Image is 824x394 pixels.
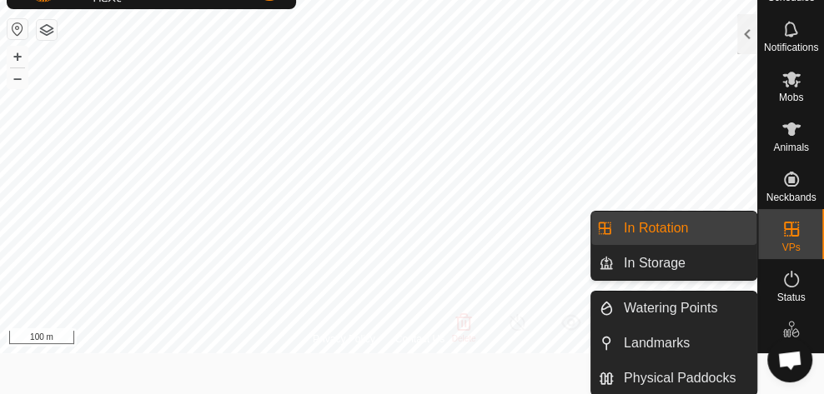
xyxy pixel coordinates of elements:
button: Reset Map [8,19,28,39]
a: In Rotation [614,212,756,245]
span: Mobs [779,92,803,102]
li: Landmarks [591,327,756,360]
button: + [8,47,28,67]
span: Landmarks [624,333,690,353]
span: VPs [781,242,800,252]
a: Watering Points [614,292,756,325]
span: Status [776,292,805,302]
span: Watering Points [624,298,717,318]
button: Map Layers [37,20,57,40]
a: Privacy Policy [313,332,375,347]
a: Landmarks [614,327,756,360]
span: Notifications [764,42,818,52]
span: In Storage [624,253,686,273]
a: In Storage [614,247,756,280]
span: Physical Paddocks [624,368,736,388]
li: Watering Points [591,292,756,325]
a: Contact Us [395,332,445,347]
span: Neckbands [766,192,816,202]
span: In Rotation [624,218,688,238]
li: In Rotation [591,212,756,245]
span: Animals [773,142,809,152]
button: – [8,68,28,88]
li: In Storage [591,247,756,280]
div: Open chat [767,337,812,382]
